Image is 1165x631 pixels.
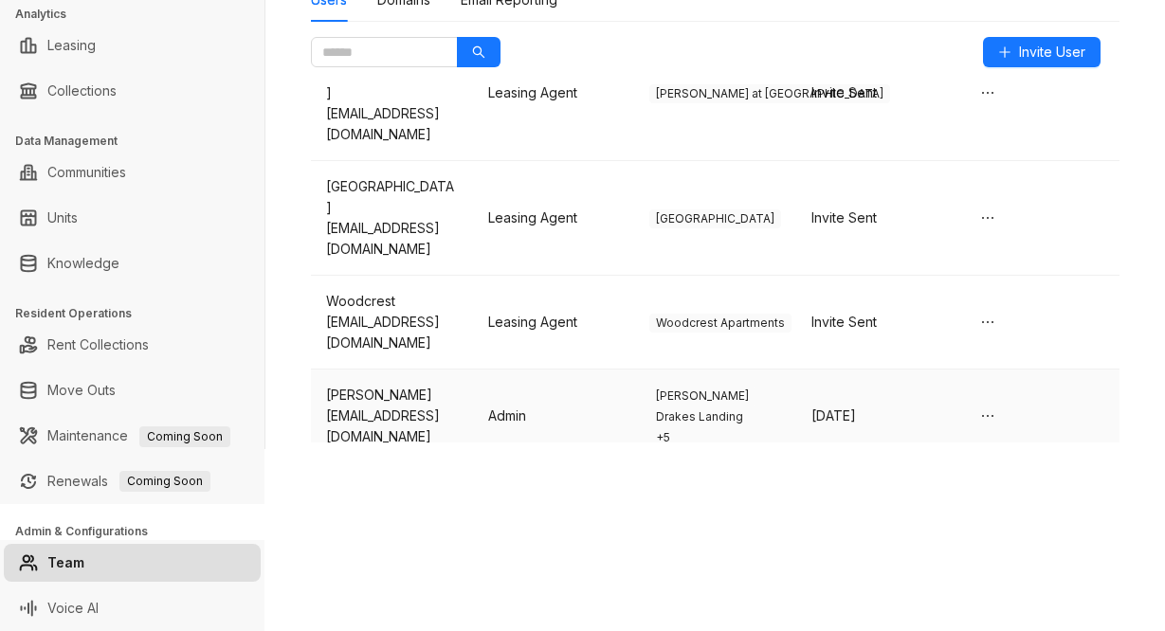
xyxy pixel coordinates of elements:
td: Leasing Agent [473,26,635,161]
div: Invite Sent [811,312,943,333]
div: [EMAIL_ADDRESS][DOMAIN_NAME] [326,406,458,447]
td: Leasing Agent [473,276,635,370]
span: ellipsis [980,85,995,100]
div: Invite Sent [811,207,943,228]
li: Team [4,544,261,582]
div: [DATE] [811,406,943,426]
span: search [472,45,485,59]
a: Leasing [47,27,96,64]
li: Communities [4,153,261,191]
td: Leasing Agent [473,161,635,276]
div: [EMAIL_ADDRESS][DOMAIN_NAME] [326,103,458,145]
a: Collections [47,72,117,110]
li: Rent Collections [4,326,261,364]
a: Communities [47,153,126,191]
span: + 5 [649,428,677,447]
span: ellipsis [980,408,995,424]
h3: Analytics [15,6,264,23]
a: RenewalsComing Soon [47,462,210,500]
li: Knowledge [4,244,261,282]
span: Drakes Landing [649,407,750,426]
div: Invite Sent [811,82,943,103]
button: Invite User [983,37,1101,67]
span: [GEOGRAPHIC_DATA] [649,209,781,228]
a: Rent Collections [47,326,149,364]
div: [EMAIL_ADDRESS][DOMAIN_NAME] [326,218,458,260]
span: ellipsis [980,315,995,330]
h3: Resident Operations [15,305,264,322]
a: Move Outs [47,371,116,409]
span: plus [998,45,1011,59]
li: Leasing [4,27,261,64]
li: Collections [4,72,261,110]
li: Move Outs [4,371,261,409]
td: Admin [473,370,635,463]
span: Invite User [1019,42,1085,63]
li: Renewals [4,462,261,500]
div: [PERSON_NAME] [326,385,458,406]
div: [GEOGRAPHIC_DATA] [326,176,458,218]
span: ellipsis [980,210,995,225]
li: Maintenance [4,417,261,455]
h3: Data Management [15,133,264,150]
span: Coming Soon [119,471,210,492]
h3: Admin & Configurations [15,523,264,540]
span: Coming Soon [139,426,230,447]
span: [PERSON_NAME] [649,387,755,406]
a: Voice AI [47,589,99,627]
a: Knowledge [47,244,119,282]
div: [EMAIL_ADDRESS][DOMAIN_NAME] [326,312,458,353]
a: Units [47,199,78,237]
a: Team [47,544,84,582]
li: Voice AI [4,589,261,627]
span: Woodcrest Apartments [649,314,792,333]
li: Units [4,199,261,237]
div: Woodcrest [326,291,458,312]
span: [PERSON_NAME] at [GEOGRAPHIC_DATA] [649,84,890,103]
